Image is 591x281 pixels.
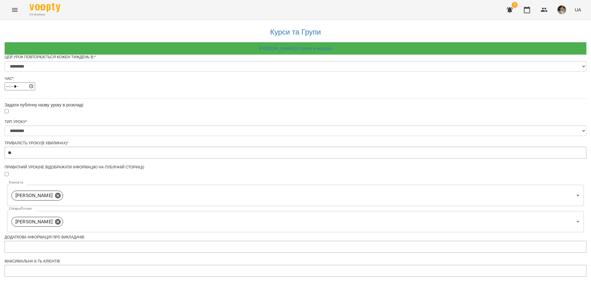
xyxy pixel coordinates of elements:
[15,218,53,225] p: [PERSON_NAME]
[5,76,586,81] div: Час
[5,102,586,108] div: Задати публічну назву уроку в розкладі
[5,55,586,60] div: Цей урок повторюється кожен тиждень в:
[5,235,586,240] div: Додаткова інформація про викладачів
[7,185,584,206] div: [PERSON_NAME]
[8,28,583,36] h3: Курси та Групи
[5,119,586,125] div: Тип Уроку
[15,192,53,199] p: [PERSON_NAME]
[30,3,60,12] img: Voopty Logo
[11,191,63,200] div: [PERSON_NAME]
[259,46,332,51] a: [PERSON_NAME] ( 9 Уроків в неділю )
[575,6,581,13] span: UA
[5,141,586,146] div: Тривалість уроку(в хвилинах)
[5,165,586,170] div: Приватний урок(не відображати інформацію на публічній сторінці)
[30,13,60,17] span: For Business
[7,211,584,232] div: [PERSON_NAME]
[512,2,518,8] span: 1
[572,4,584,15] button: UA
[5,259,586,264] div: Максимальна к-ть клієнтів
[11,217,63,227] div: [PERSON_NAME]
[7,2,22,17] button: Menu
[557,6,566,14] img: 7c88ea500635afcc637caa65feac9b0a.jpg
